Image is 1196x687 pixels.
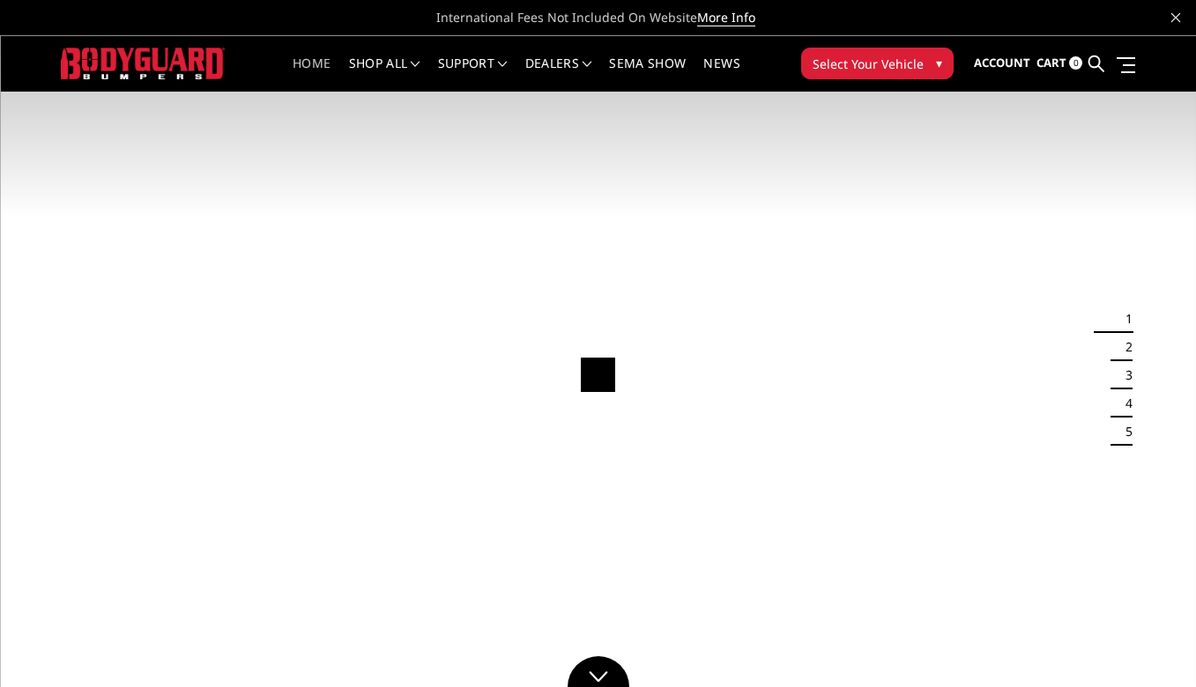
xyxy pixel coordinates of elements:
span: Account [974,55,1030,70]
a: shop all [349,57,420,92]
button: Select Your Vehicle [801,48,954,79]
span: Select Your Vehicle [813,55,924,73]
a: Home [293,57,331,92]
button: 3 of 5 [1115,361,1133,389]
a: Click to Down [568,656,629,687]
button: 4 of 5 [1115,389,1133,417]
a: More Info [697,9,755,26]
a: Dealers [525,57,592,92]
button: 1 of 5 [1115,305,1133,333]
button: 2 of 5 [1115,333,1133,361]
span: Cart [1036,55,1066,70]
span: 0 [1069,56,1082,70]
img: BODYGUARD BUMPERS [61,48,226,80]
a: Support [438,57,508,92]
a: Cart 0 [1036,40,1082,87]
span: ▾ [936,54,942,72]
a: News [703,57,739,92]
a: Account [974,40,1030,87]
a: SEMA Show [609,57,686,92]
button: 5 of 5 [1115,417,1133,446]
